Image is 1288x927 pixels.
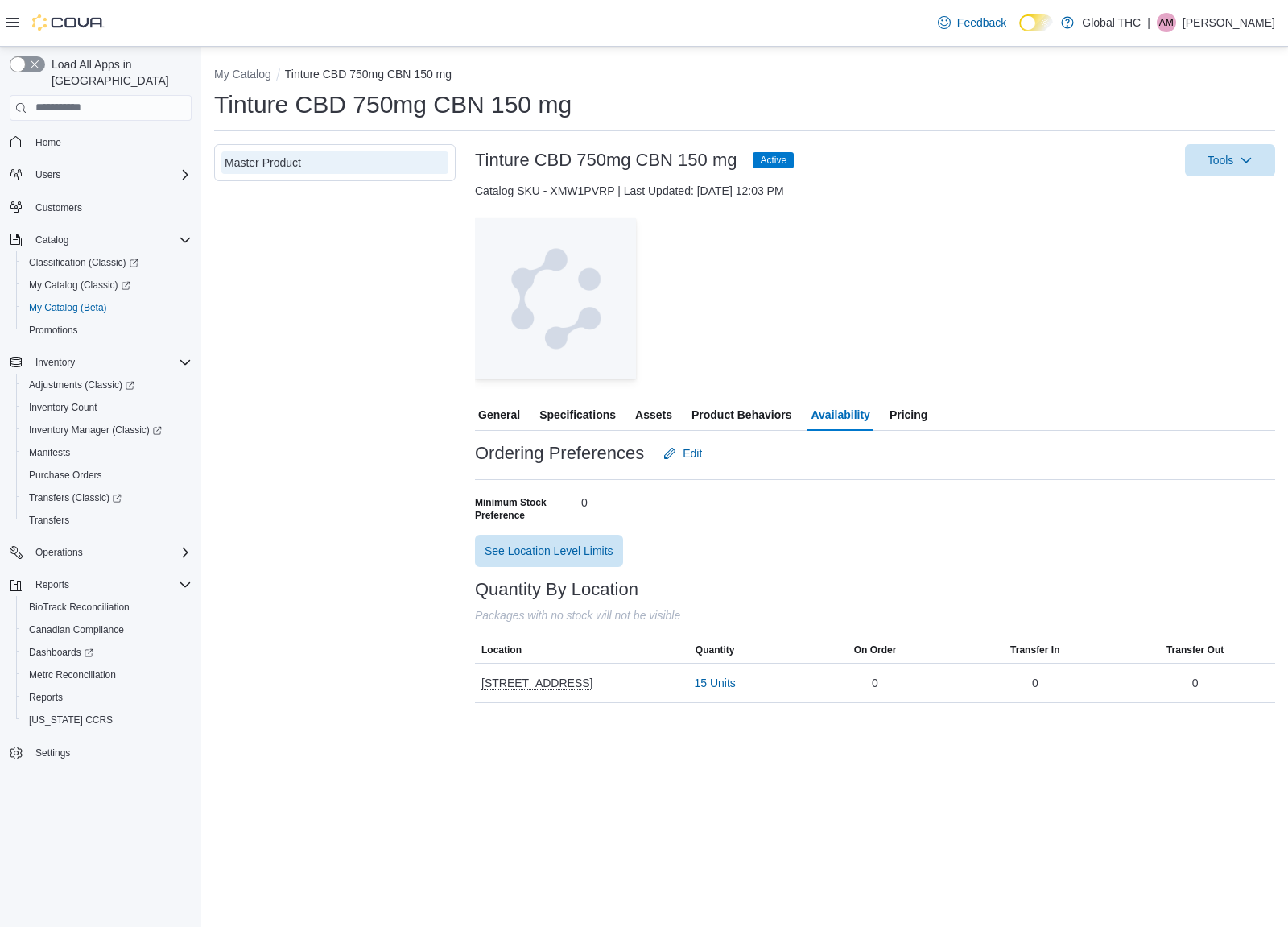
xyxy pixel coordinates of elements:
[3,163,198,186] button: Users
[23,488,128,507] a: Transfers (Classic)
[23,620,130,639] a: Canadian Compliance
[16,374,198,396] a: Adjustments (Classic)
[1147,13,1150,32] p: |
[1183,13,1275,32] p: [PERSON_NAME]
[23,253,145,272] a: Classification (Classic)
[29,691,63,704] span: Reports
[1192,675,1199,691] div: 0
[23,665,122,685] a: Metrc Reconciliation
[475,218,636,379] img: Image for Cova Placeholder
[29,491,122,504] span: Transfers (Classic)
[29,469,102,482] span: Purchase Orders
[688,670,742,696] button: 15 Units
[23,688,192,707] span: Reports
[23,511,192,530] span: Transfers
[214,66,1275,85] nav: An example of EuiBreadcrumbs
[3,351,198,374] button: Inventory
[16,596,198,619] button: BioTrack Reconciliation
[485,543,613,559] span: See Location Level Limits
[475,444,644,463] h3: Ordering Preferences
[854,644,897,656] span: On Order
[475,535,623,567] button: See Location Level Limits
[29,301,107,314] span: My Catalog (Beta)
[23,466,192,485] span: Purchase Orders
[23,598,192,617] span: BioTrack Reconciliation
[23,298,192,317] span: My Catalog (Beta)
[285,68,452,81] button: Tinture CBD 750mg CBN 150 mg
[16,509,198,532] button: Transfers
[23,398,104,417] a: Inventory Count
[23,275,137,295] a: My Catalog (Classic)
[635,399,672,431] span: Assets
[29,198,89,217] a: Customers
[1010,644,1059,656] span: Transfer In
[29,514,69,527] span: Transfers
[23,420,192,440] span: Inventory Manager (Classic)
[45,56,192,89] span: Load All Apps in [GEOGRAPHIC_DATA]
[760,153,786,168] span: Active
[23,321,192,340] span: Promotions
[23,253,192,272] span: Classification (Classic)
[29,165,67,184] button: Users
[1185,144,1275,176] button: Tools
[16,486,198,509] a: Transfers (Classic)
[475,183,1275,199] div: Catalog SKU - XMW1PVRP | Last Updated: [DATE] 12:03 PM
[29,601,130,614] span: BioTrack Reconciliation
[23,298,114,317] a: My Catalog (Beta)
[23,275,192,295] span: My Catalog (Classic)
[35,136,61,149] span: Home
[16,251,198,274] a: Classification (Classic)
[29,575,76,594] button: Reports
[657,437,708,470] button: Edit
[23,375,192,395] span: Adjustments (Classic)
[35,168,60,181] span: Users
[23,420,168,440] a: Inventory Manager (Classic)
[1032,675,1038,691] div: 0
[478,399,520,431] span: General
[29,714,113,726] span: [US_STATE] CCRS
[35,546,83,559] span: Operations
[29,543,89,562] button: Operations
[16,441,198,464] button: Manifests
[10,124,192,807] nav: Complex example
[29,646,93,659] span: Dashboards
[1159,13,1174,32] span: AM
[696,644,735,656] span: Quantity
[32,14,105,31] img: Cova
[214,89,572,121] h1: Tinture CBD 750mg CBN 150 mg
[475,580,638,599] h3: Quantity By Location
[23,710,192,730] span: Washington CCRS
[23,466,109,485] a: Purchase Orders
[29,424,162,437] span: Inventory Manager (Classic)
[1019,14,1053,31] input: Dark Mode
[16,709,198,731] button: [US_STATE] CCRS
[35,201,82,214] span: Customers
[29,353,192,372] span: Inventory
[16,319,198,341] button: Promotions
[29,133,68,152] a: Home
[691,399,791,431] span: Product Behaviors
[29,379,134,391] span: Adjustments (Classic)
[23,511,76,530] a: Transfers
[29,543,192,562] span: Operations
[3,741,198,764] button: Settings
[475,496,575,522] span: Minimum Stock Preference
[29,132,192,152] span: Home
[683,445,702,461] span: Edit
[1157,13,1176,32] div: Andres Martell
[29,256,138,269] span: Classification (Classic)
[475,151,737,170] h3: Tinture CBD 750mg CBN 150 mg
[29,446,70,459] span: Manifests
[29,743,76,763] a: Settings
[23,643,100,662] a: Dashboards
[35,747,70,759] span: Settings
[872,675,878,691] div: 0
[23,375,141,395] a: Adjustments (Classic)
[29,230,75,250] button: Catalog
[35,578,69,591] span: Reports
[29,230,192,250] span: Catalog
[481,644,522,656] span: Location
[890,399,927,431] span: Pricing
[3,130,198,154] button: Home
[29,165,192,184] span: Users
